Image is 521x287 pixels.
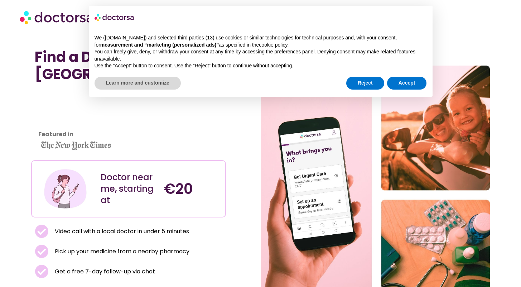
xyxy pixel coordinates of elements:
div: Doctor near me, starting at [101,172,157,206]
strong: measurement and “marketing (personalized ads)” [100,42,219,48]
h1: Find a Doctor Near Me in [GEOGRAPHIC_DATA] [35,48,222,83]
img: Illustration depicting a young woman in a casual outfit, engaged with her smartphone. She has a p... [43,166,88,211]
p: You can freely give, deny, or withdraw your consent at any time by accessing the preferences pane... [95,48,427,62]
button: Reject [346,77,384,90]
img: logo [95,11,135,23]
p: We ([DOMAIN_NAME]) and selected third parties (13) use cookies or similar technologies for techni... [95,34,427,48]
button: Learn more and customize [95,77,181,90]
a: cookie policy [259,42,287,48]
span: Pick up your medicine from a nearby pharmacy [53,247,189,257]
iframe: Customer reviews powered by Trustpilot [35,90,99,144]
span: Video call with a local doctor in under 5 minutes [53,226,189,236]
span: Get a free 7-day follow-up via chat [53,267,155,277]
p: Use the “Accept” button to consent. Use the “Reject” button to continue without accepting. [95,62,427,70]
h4: €20 [164,180,220,197]
strong: Featured in [38,130,73,138]
button: Accept [387,77,427,90]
